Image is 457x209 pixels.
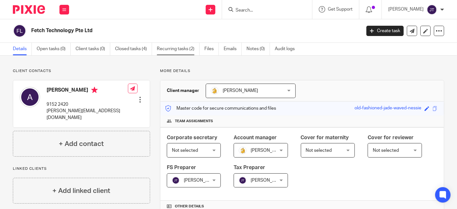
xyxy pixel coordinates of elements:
a: Open tasks (0) [37,43,71,55]
p: Client contacts [13,68,150,74]
a: Audit logs [275,43,300,55]
a: Create task [366,26,404,36]
i: Primary [91,87,98,93]
span: [PERSON_NAME] [251,178,286,183]
a: Recurring tasks (2) [157,43,200,55]
p: 9152 2420 [47,101,128,108]
h2: Fetch Technology Pte Ltd [31,27,291,34]
h4: [PERSON_NAME] [47,87,128,95]
img: MicrosoftTeams-image.png [211,87,219,95]
img: svg%3E [239,177,246,184]
p: [PERSON_NAME] [388,6,424,13]
h4: + Add contact [59,139,104,149]
span: Get Support [328,7,353,12]
p: Master code for secure communications and files [165,105,276,112]
span: Cover for maternity [301,135,349,140]
span: Not selected [306,148,332,153]
img: svg%3E [20,87,40,107]
h3: Client manager [167,87,199,94]
img: svg%3E [172,177,180,184]
a: Emails [224,43,242,55]
span: [PERSON_NAME] [251,148,286,153]
p: [PERSON_NAME][EMAIL_ADDRESS][DOMAIN_NAME] [47,108,128,121]
span: Corporate secretary [167,135,217,140]
span: FS Preparer [167,165,196,170]
a: Files [204,43,219,55]
p: Linked clients [13,166,150,171]
img: Pixie [13,5,45,14]
img: MicrosoftTeams-image.png [239,147,246,154]
img: svg%3E [13,24,26,38]
span: Other details [175,204,204,209]
span: Account manager [234,135,277,140]
span: [PERSON_NAME] [223,88,258,93]
span: Not selected [172,148,198,153]
input: Search [235,8,293,14]
a: Client tasks (0) [76,43,110,55]
a: Closed tasks (4) [115,43,152,55]
h4: + Add linked client [52,186,110,196]
p: More details [160,68,444,74]
span: Team assignments [175,119,213,124]
a: Details [13,43,32,55]
a: Notes (0) [246,43,270,55]
span: [PERSON_NAME] [184,178,219,183]
div: old-fashioned-jade-waved-nessie [354,105,421,112]
span: Cover for reviewer [368,135,414,140]
span: Not selected [373,148,399,153]
img: svg%3E [427,5,437,15]
span: Tax Preparer [234,165,265,170]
